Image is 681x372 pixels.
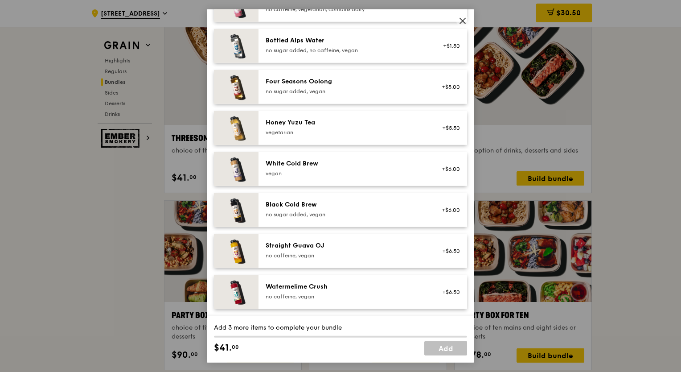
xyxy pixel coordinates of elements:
[436,83,460,91] div: +$5.00
[266,77,426,86] div: Four Seasons Oolong
[266,252,426,259] div: no caffeine, vegan
[214,341,232,355] span: $41.
[266,36,426,45] div: Bottled Alps Water
[214,152,258,186] img: daily_normal_HORZ-white-cold-brew.jpg
[214,275,258,309] img: daily_normal_HORZ-watermelime-crush.jpg
[436,289,460,296] div: +$6.50
[436,165,460,173] div: +$6.00
[266,129,426,136] div: vegetarian
[266,47,426,54] div: no sugar added, no caffeine, vegan
[436,42,460,50] div: +$1.50
[232,343,239,351] span: 00
[436,124,460,132] div: +$5.50
[214,234,258,268] img: daily_normal_HORZ-straight-guava-OJ.jpg
[266,282,426,291] div: Watermelime Crush
[266,211,426,218] div: no sugar added, vegan
[266,293,426,300] div: no caffeine, vegan
[214,70,258,104] img: daily_normal_HORZ-four-seasons-oolong.jpg
[436,207,460,214] div: +$6.00
[266,170,426,177] div: vegan
[214,29,258,63] img: daily_normal_HORZ-bottled-alps-water.jpg
[424,341,467,355] a: Add
[266,118,426,127] div: Honey Yuzu Tea
[266,200,426,209] div: Black Cold Brew
[266,159,426,168] div: White Cold Brew
[266,6,426,13] div: no caffeine, vegetarian, contains dairy
[214,323,467,332] div: Add 3 more items to complete your bundle
[214,111,258,145] img: daily_normal_honey-yuzu-tea.jpg
[436,248,460,255] div: +$6.50
[266,88,426,95] div: no sugar added, vegan
[266,241,426,250] div: Straight Guava OJ
[214,193,258,227] img: daily_normal_HORZ-black-cold-brew.jpg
